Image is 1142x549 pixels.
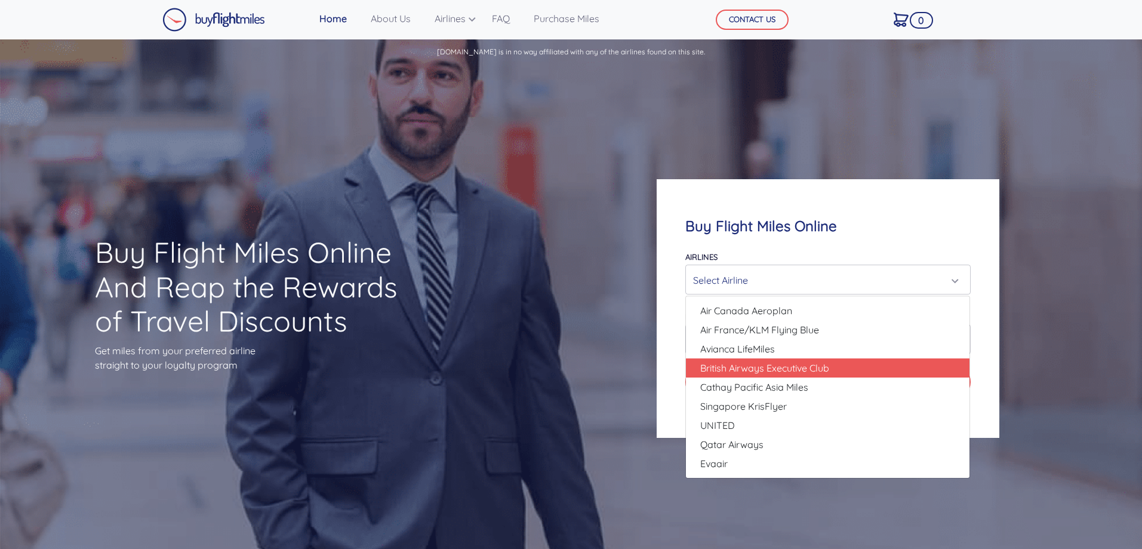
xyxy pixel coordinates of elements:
h1: Buy Flight Miles Online And Reap the Rewards of Travel Discounts [95,235,418,339]
p: Get miles from your preferred airline straight to your loyalty program [95,343,418,372]
a: Buy Flight Miles Logo [162,5,265,35]
span: Air Canada Aeroplan [700,303,792,318]
button: Select Airline [685,265,970,295]
a: 0 [889,7,913,32]
span: Evaair [700,456,728,471]
a: Home [315,7,352,30]
a: Airlines [430,7,473,30]
a: Purchase Miles [529,7,604,30]
button: CONTACT US [716,10,789,30]
a: About Us [366,7,415,30]
img: Buy Flight Miles Logo [162,8,265,32]
span: Air France/KLM Flying Blue [700,323,819,337]
h4: Buy Flight Miles Online [685,217,970,235]
div: Select Airline [693,269,955,292]
span: Avianca LifeMiles [700,342,775,356]
span: 0 [910,12,933,29]
span: Cathay Pacific Asia Miles [700,380,808,394]
img: Cart [894,13,909,27]
span: British Airways Executive Club [700,361,829,375]
span: Qatar Airways [700,437,764,452]
a: FAQ [487,7,515,30]
span: UNITED [700,418,735,433]
span: Singapore KrisFlyer [700,399,787,413]
label: Airlines [685,252,718,262]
